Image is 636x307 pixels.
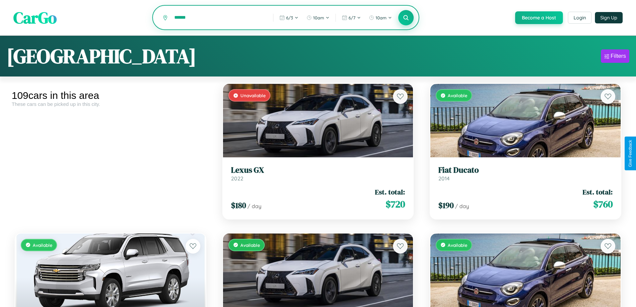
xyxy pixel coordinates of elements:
a: Fiat Ducato2014 [438,165,613,182]
span: Available [240,242,260,248]
span: $ 720 [386,197,405,211]
span: 10am [376,15,387,20]
span: Est. total: [375,187,405,197]
span: Unavailable [240,93,266,98]
span: $ 180 [231,200,246,211]
div: Filters [611,53,626,59]
button: Sign Up [595,12,623,23]
span: 2022 [231,175,243,182]
h1: [GEOGRAPHIC_DATA] [7,42,196,70]
span: / day [247,203,261,209]
h3: Fiat Ducato [438,165,613,175]
button: 6/3 [276,12,302,23]
button: Login [568,12,592,24]
span: Available [448,93,467,98]
h3: Lexus GX [231,165,405,175]
button: Become a Host [515,11,563,24]
span: $ 760 [593,197,613,211]
button: 10am [366,12,395,23]
a: Lexus GX2022 [231,165,405,182]
button: 10am [303,12,333,23]
span: 6 / 7 [349,15,356,20]
div: 109 cars in this area [12,90,209,101]
span: $ 190 [438,200,454,211]
span: CarGo [13,7,57,29]
span: Available [448,242,467,248]
span: 2014 [438,175,450,182]
span: 6 / 3 [286,15,293,20]
span: Est. total: [583,187,613,197]
button: Filters [601,49,629,63]
div: Give Feedback [628,140,633,167]
button: 6/7 [339,12,364,23]
span: 10am [313,15,324,20]
div: These cars can be picked up in this city. [12,101,209,107]
span: Available [33,242,52,248]
span: / day [455,203,469,209]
